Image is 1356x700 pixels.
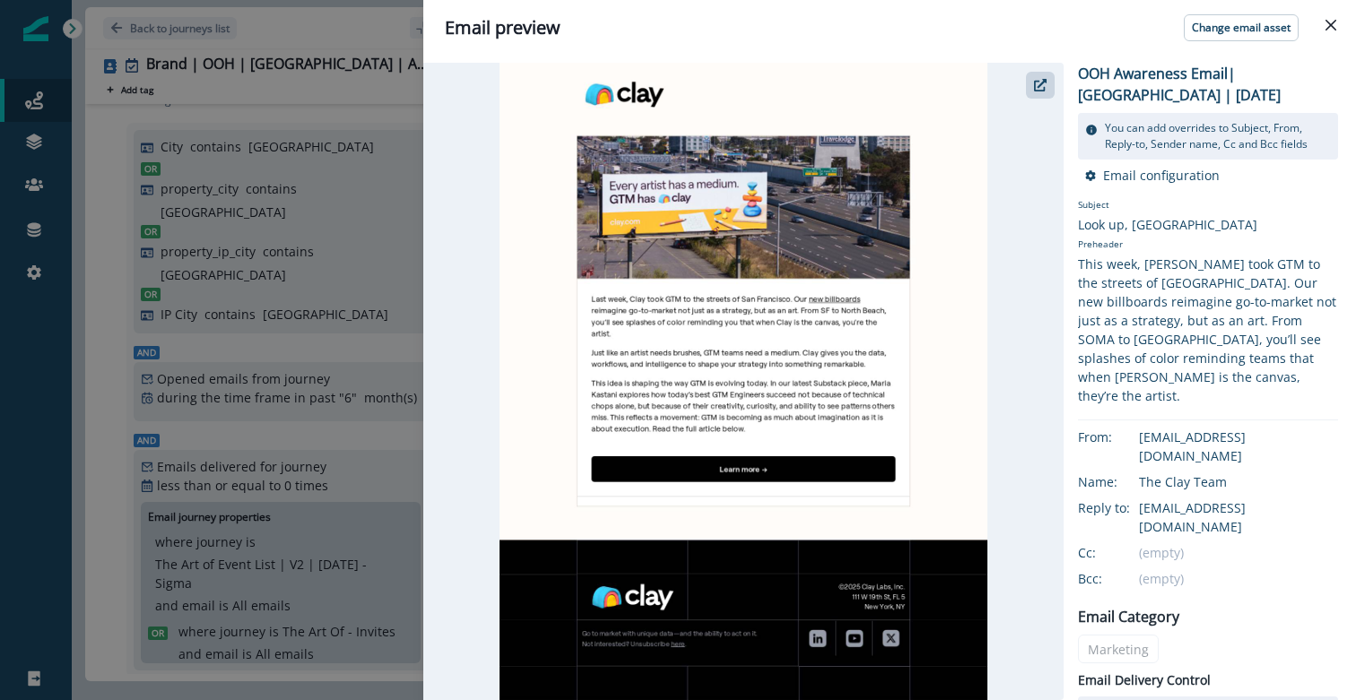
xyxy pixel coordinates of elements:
div: Reply to: [1078,498,1168,517]
div: [EMAIL_ADDRESS][DOMAIN_NAME] [1139,498,1338,536]
p: Email Category [1078,606,1179,627]
p: Preheader [1078,234,1338,255]
p: Email Delivery Control [1078,670,1211,689]
p: OOH Awareness Email| [GEOGRAPHIC_DATA] | [DATE] [1078,63,1338,106]
div: Cc: [1078,543,1168,562]
div: (empty) [1139,543,1338,562]
div: From: [1078,428,1168,446]
div: The Clay Team [1139,472,1338,491]
img: email asset unavailable [500,63,987,700]
div: Name: [1078,472,1168,491]
div: [EMAIL_ADDRESS][DOMAIN_NAME] [1139,428,1338,465]
div: Bcc: [1078,569,1168,588]
p: Subject [1078,198,1338,215]
p: You can add overrides to Subject, From, Reply-to, Sender name, Cc and Bcc fields [1105,120,1331,152]
button: Email configuration [1085,167,1220,184]
div: (empty) [1139,569,1338,588]
p: Email configuration [1103,167,1220,184]
div: Look up, [GEOGRAPHIC_DATA] [1078,215,1338,234]
button: Change email asset [1184,14,1299,41]
div: Email preview [445,14,1334,41]
button: Close [1317,11,1345,39]
p: Change email asset [1192,22,1291,34]
div: This week, [PERSON_NAME] took GTM to the streets of [GEOGRAPHIC_DATA]. Our new billboards reimagi... [1078,255,1338,405]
